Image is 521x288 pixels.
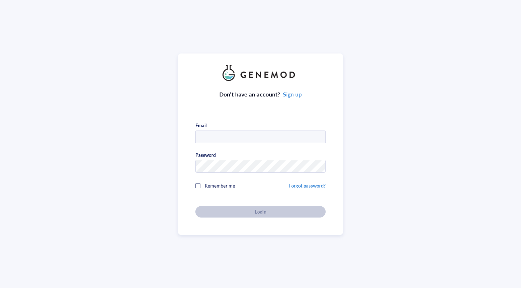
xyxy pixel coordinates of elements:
div: Password [195,152,216,158]
a: Sign up [283,90,302,98]
img: genemod_logo_light-BcqUzbGq.png [223,65,298,81]
a: Forgot password? [289,182,326,189]
div: Don’t have an account? [219,90,302,99]
span: Remember me [205,182,235,189]
div: Email [195,122,207,129]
